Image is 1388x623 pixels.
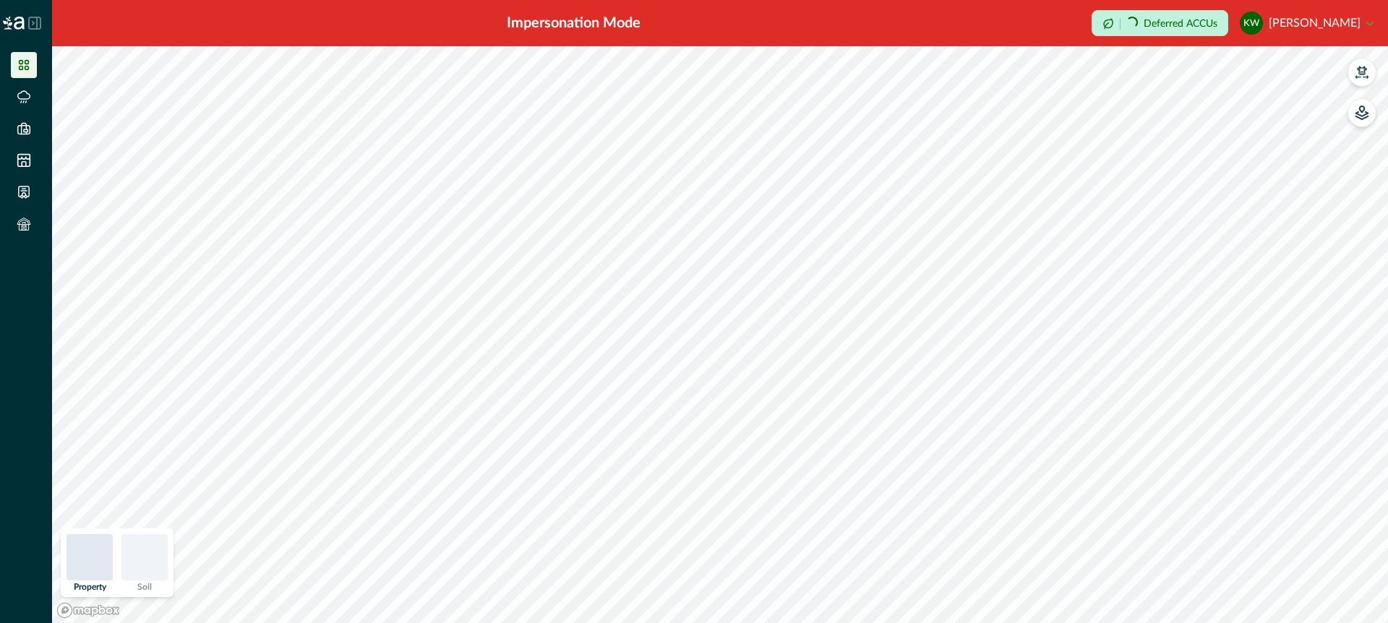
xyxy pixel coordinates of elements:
img: Logo [3,17,25,30]
a: Mapbox logo [56,602,120,619]
div: Impersonation Mode [507,12,641,34]
p: Deferred ACCUs [1144,18,1217,29]
canvas: Map [52,46,1388,623]
p: Property [74,583,106,591]
p: Soil [137,583,152,591]
button: kieren whittock[PERSON_NAME] [1240,6,1374,40]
